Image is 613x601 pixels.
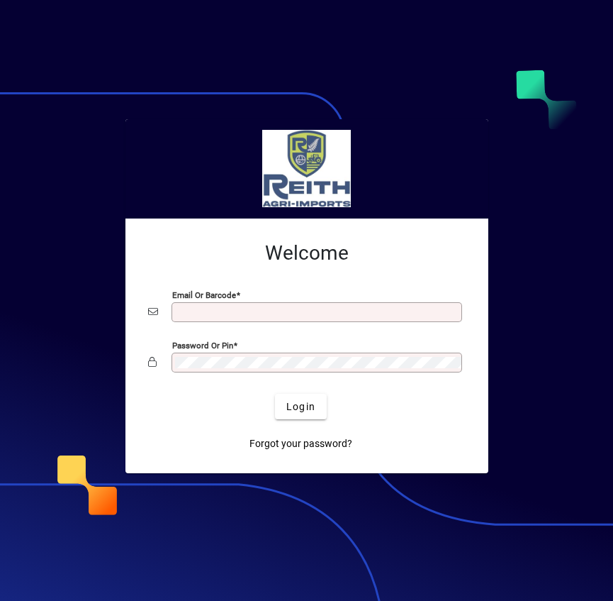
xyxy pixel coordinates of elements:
mat-label: Password or Pin [172,341,233,351]
span: Login [286,399,315,414]
h2: Welcome [148,241,466,265]
mat-label: Email or Barcode [172,290,236,300]
button: Login [275,394,327,419]
span: Forgot your password? [249,436,352,451]
a: Forgot your password? [244,431,358,456]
